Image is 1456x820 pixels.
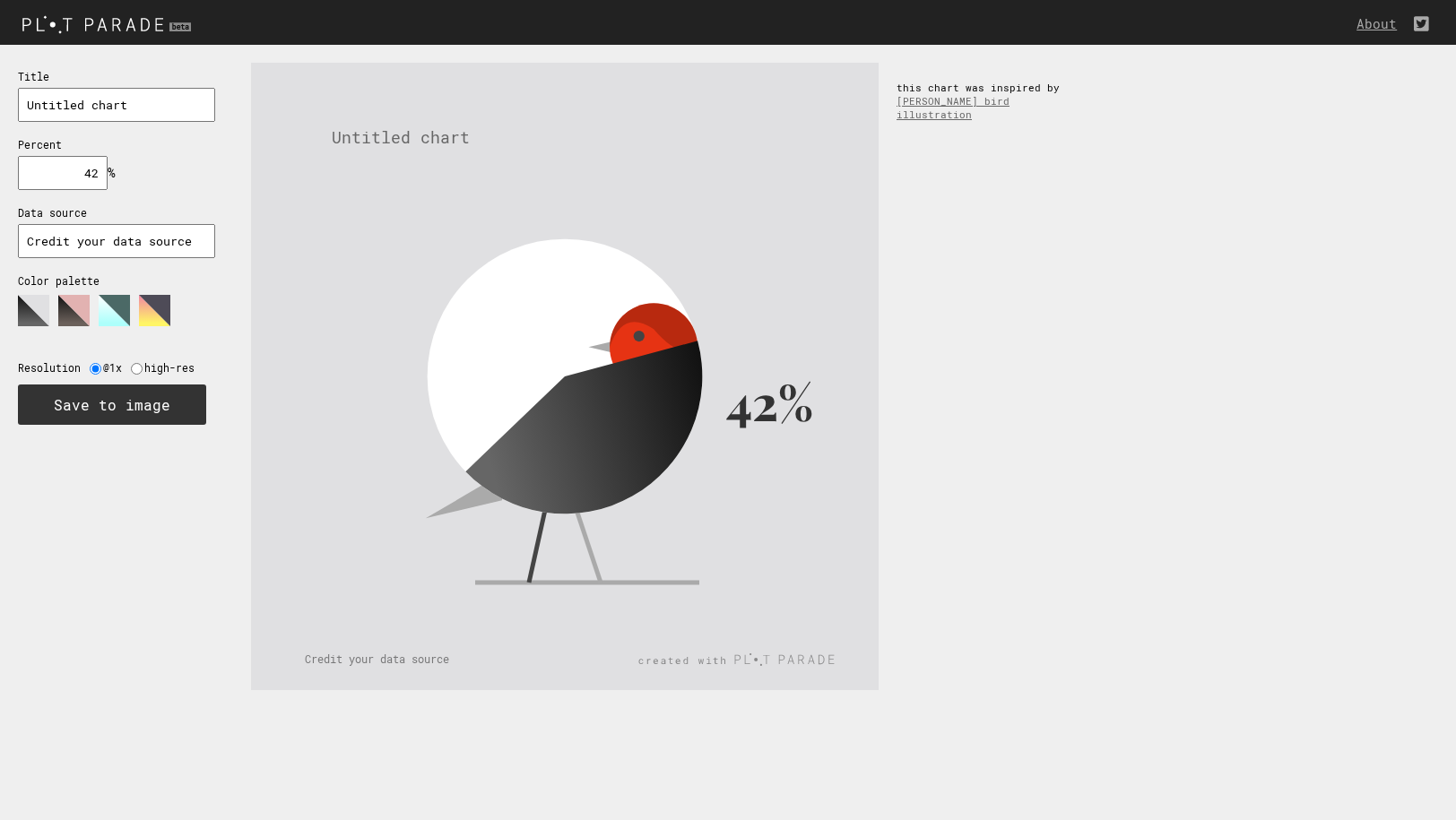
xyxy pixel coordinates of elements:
[103,361,131,375] label: @1x
[18,138,215,151] p: Percent
[726,369,813,434] text: 42%
[1356,15,1406,32] a: About
[897,94,1010,121] a: [PERSON_NAME] bird illustration
[18,274,215,288] p: Color palette
[332,126,470,148] text: Untitled chart
[18,70,215,83] p: Title
[144,361,204,375] label: high-res
[18,206,215,220] p: Data source
[18,384,206,425] button: Save to image
[879,63,1094,139] div: this chart was inspired by
[18,361,90,375] label: Resolution
[305,652,449,666] text: Credit your data source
